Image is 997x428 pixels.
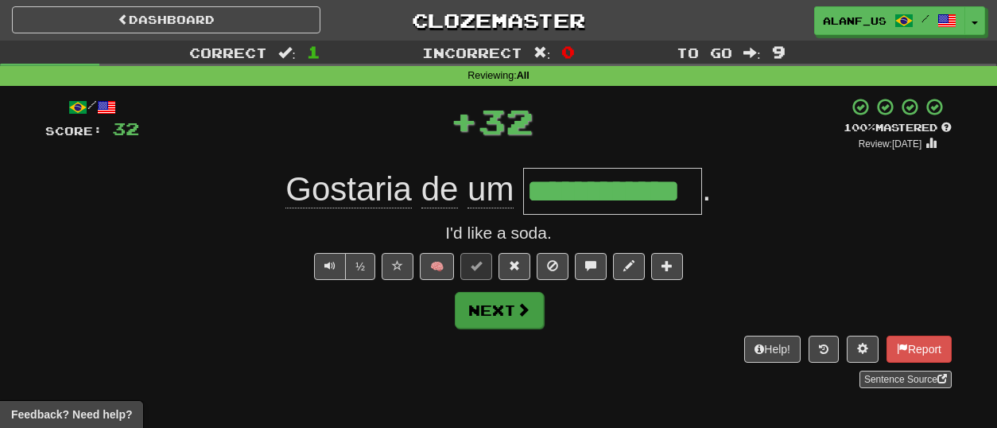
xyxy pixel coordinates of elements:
div: Mastered [844,121,952,135]
button: Edit sentence (alt+d) [613,253,645,280]
button: Set this sentence to 100% Mastered (alt+m) [460,253,492,280]
span: + [450,97,478,145]
strong: All [517,70,530,81]
span: : [533,46,551,60]
span: To go [677,45,732,60]
span: de [421,170,459,208]
span: 1 [307,42,320,61]
button: ½ [345,253,375,280]
span: alanf_us [823,14,886,28]
span: Gostaria [285,170,412,208]
span: Open feedback widget [11,407,132,422]
span: um [467,170,514,208]
button: Next [455,292,544,329]
button: Add to collection (alt+a) [651,253,683,280]
button: 🧠 [420,253,454,280]
button: Discuss sentence (alt+u) [575,253,607,280]
button: Favorite sentence (alt+f) [382,253,413,280]
button: Report [886,336,952,363]
span: 0 [561,42,575,61]
a: Dashboard [12,6,320,33]
a: Sentence Source [859,371,952,388]
div: / [45,97,139,117]
span: Score: [45,124,103,138]
span: 32 [478,101,533,141]
button: Help! [744,336,801,363]
span: Incorrect [422,45,522,60]
span: : [278,46,296,60]
button: Reset to 0% Mastered (alt+r) [498,253,530,280]
small: Review: [DATE] [859,138,922,150]
span: / [921,13,929,24]
button: Ignore sentence (alt+i) [537,253,568,280]
div: I'd like a soda. [45,221,952,245]
span: 32 [112,119,139,138]
span: Correct [189,45,267,60]
div: Text-to-speech controls [311,253,375,280]
a: Clozemaster [344,6,653,34]
span: : [743,46,761,60]
button: Play sentence audio (ctl+space) [314,253,346,280]
button: Round history (alt+y) [809,336,839,363]
span: 9 [772,42,786,61]
span: 100 % [844,121,875,134]
span: . [702,170,712,208]
a: alanf_us / [814,6,965,35]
